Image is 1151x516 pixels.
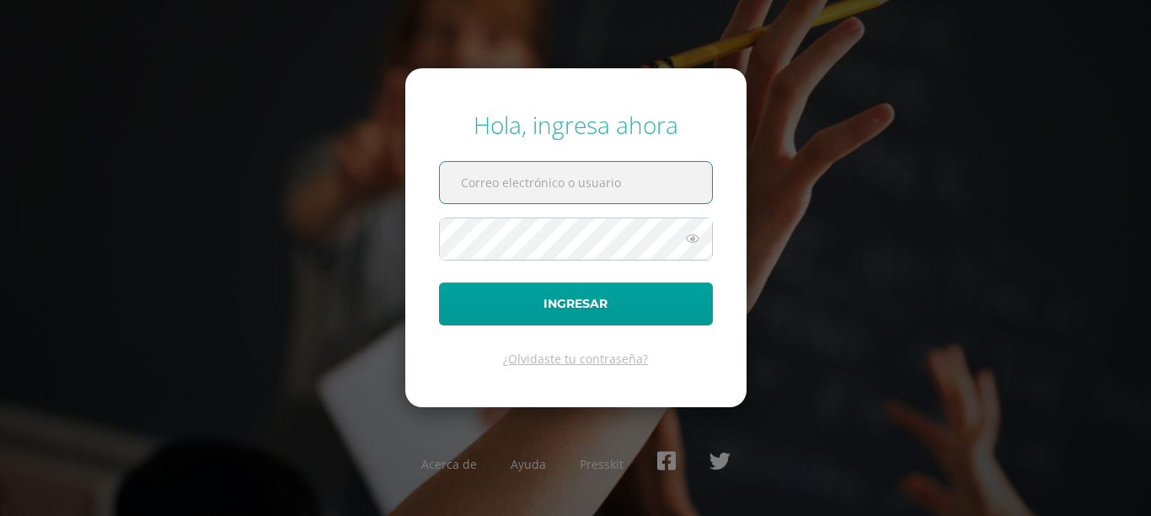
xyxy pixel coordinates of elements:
[439,282,713,325] button: Ingresar
[439,109,713,141] div: Hola, ingresa ahora
[440,162,712,203] input: Correo electrónico o usuario
[421,456,477,472] a: Acerca de
[503,351,648,367] a: ¿Olvidaste tu contraseña?
[580,456,624,472] a: Presskit
[511,456,546,472] a: Ayuda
